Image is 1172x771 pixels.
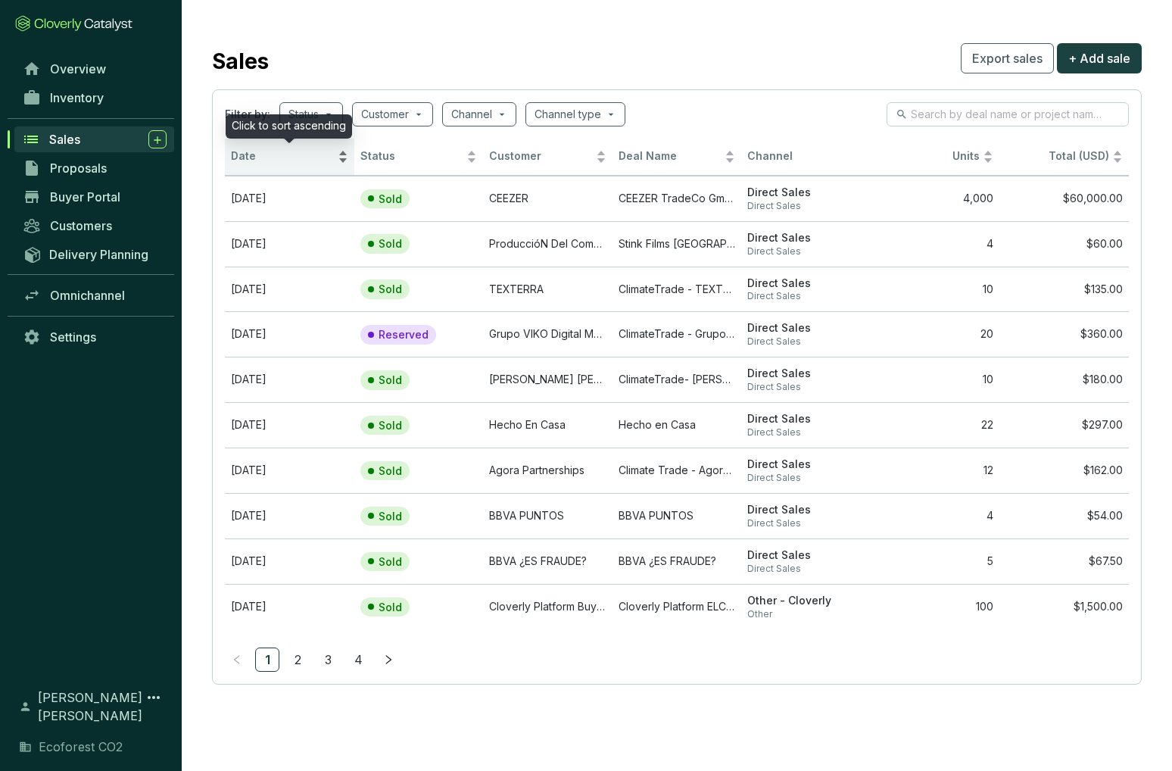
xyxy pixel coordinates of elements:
th: Deal Name [612,139,742,176]
span: Direct Sales [747,290,865,302]
td: ClimateTrade - TEXTERRA [612,267,742,312]
span: Buyer Portal [50,189,120,204]
button: + Add sale [1057,43,1142,73]
td: 4 [871,221,1000,267]
td: Dec 18 2024 [225,176,354,221]
th: Status [354,139,484,176]
span: Total (USD) [1049,149,1109,162]
span: Direct Sales [747,186,865,200]
li: Next Page [376,648,401,672]
td: ERIC JOHNSON STEELE AND SARAH CARDELLA STEELE [483,357,612,402]
span: Filter by: [225,107,270,122]
td: $60,000.00 [999,176,1129,221]
a: Sales [14,126,174,152]
a: Inventory [15,85,174,111]
td: Jul 02 2025 [225,357,354,402]
td: ClimateTrade- ERIC JOHNSON STEELE AND SARAH CARDELLA STEELE [612,357,742,402]
td: Apr 02 2025 [225,584,354,629]
a: Delivery Planning [15,242,174,267]
span: Settings [50,329,96,345]
a: Settings [15,324,174,350]
button: left [225,648,249,672]
span: Sales [49,132,80,147]
td: 10 [871,357,1000,402]
td: BBVA PUNTOS [612,493,742,538]
span: Direct Sales [747,426,865,439]
td: Jul 17 2025 [225,493,354,538]
span: Direct Sales [747,336,865,348]
p: Reserved [379,328,429,342]
td: $180.00 [999,357,1129,402]
td: $135.00 [999,267,1129,312]
th: Channel [741,139,871,176]
span: Status [360,149,464,164]
span: Direct Sales [747,321,865,336]
span: Export sales [972,49,1043,67]
li: 3 [316,648,340,672]
p: Sold [379,373,402,387]
a: 4 [347,648,369,671]
div: Click to sort ascending [226,114,352,139]
td: 4,000 [871,176,1000,221]
td: $67.50 [999,538,1129,584]
li: Previous Page [225,648,249,672]
span: Direct Sales [747,200,865,212]
td: Stink Films Mexico [612,221,742,267]
p: Sold [379,192,402,206]
h2: Sales [212,45,269,77]
p: Sold [379,282,402,296]
span: left [232,654,242,665]
li: 1 [255,648,279,672]
td: Aug 11 2025 [225,221,354,267]
span: Units [877,149,980,164]
span: Direct Sales [747,457,865,472]
a: Proposals [15,155,174,181]
td: $360.00 [999,311,1129,357]
td: 4 [871,493,1000,538]
span: Other [747,608,865,620]
td: Jun 25 2025 [225,311,354,357]
td: TEXTERRA [483,267,612,312]
span: Customers [50,218,112,233]
span: Direct Sales [747,472,865,484]
td: Agora Partnerships [483,448,612,493]
span: Direct Sales [747,367,865,381]
td: $60.00 [999,221,1129,267]
td: BBVA ¿ES FRAUDE? [612,538,742,584]
td: Grupo VIKO Digital Marketing SA [483,311,612,357]
td: 20 [871,311,1000,357]
td: $1,500.00 [999,584,1129,629]
a: Buyer Portal [15,184,174,210]
span: Customer [489,149,593,164]
span: right [383,654,394,665]
span: Direct Sales [747,548,865,563]
span: Direct Sales [747,245,865,258]
span: Direct Sales [747,503,865,517]
td: 22 [871,402,1000,448]
td: ClimateTrade - Grupo VIKO Digital Marketing SA [612,311,742,357]
td: Hecho en Casa [612,402,742,448]
p: Sold [379,555,402,569]
input: Search by deal name or project name... [911,106,1106,123]
span: Proposals [50,161,107,176]
span: Overview [50,61,106,76]
td: 12 [871,448,1000,493]
span: Deal Name [619,149,722,164]
td: $162.00 [999,448,1129,493]
td: Jul 28 2025 [225,538,354,584]
button: Export sales [961,43,1054,73]
span: Ecoforest CO2 [39,738,123,756]
a: Overview [15,56,174,82]
span: Omnichannel [50,288,125,303]
span: Direct Sales [747,381,865,393]
td: $54.00 [999,493,1129,538]
p: Sold [379,464,402,478]
span: + Add sale [1068,49,1130,67]
td: Cloverly Platform Buyer [483,584,612,629]
span: Direct Sales [747,276,865,291]
td: BBVA ¿ES FRAUDE? [483,538,612,584]
p: Sold [379,419,402,432]
td: Jul 08 2025 [225,402,354,448]
td: ProduccióN Del Comercial De Switch PepsiCo Por Stink Films MéXico. [483,221,612,267]
td: CEEZER [483,176,612,221]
